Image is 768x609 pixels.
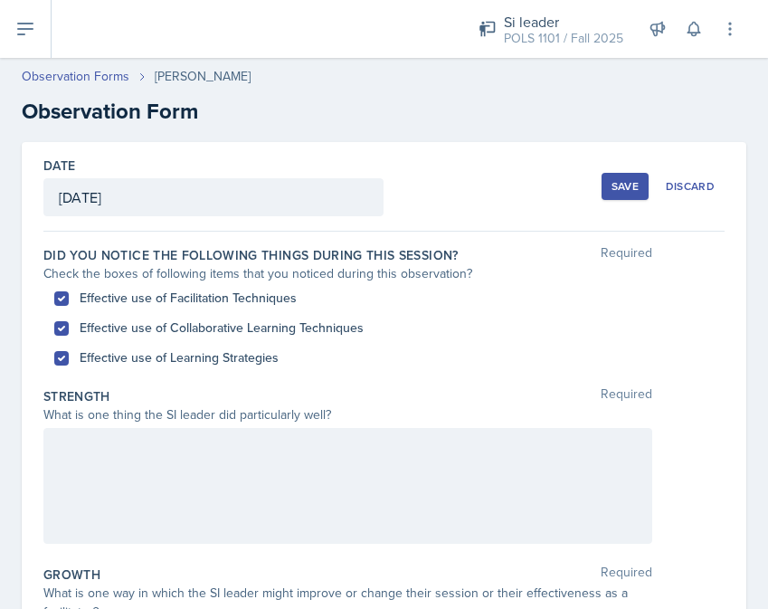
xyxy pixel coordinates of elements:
div: What is one thing the SI leader did particularly well? [43,405,652,424]
a: Observation Forms [22,67,129,86]
div: Check the boxes of following items that you noticed during this observation? [43,264,652,283]
div: [PERSON_NAME] [155,67,251,86]
span: Required [601,246,652,264]
div: POLS 1101 / Fall 2025 [504,29,623,48]
label: Strength [43,387,110,405]
button: Save [602,173,649,200]
span: Required [601,387,652,405]
div: Save [612,179,639,194]
label: Effective use of Collaborative Learning Techniques [80,319,364,338]
span: Required [601,566,652,584]
h2: Observation Form [22,95,746,128]
label: Date [43,157,75,175]
label: Effective use of Learning Strategies [80,348,279,367]
label: Growth [43,566,100,584]
button: Discard [656,173,725,200]
div: Discard [666,179,715,194]
label: Effective use of Facilitation Techniques [80,289,297,308]
label: Did you notice the following things during this session? [43,246,459,264]
div: Si leader [504,11,623,33]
